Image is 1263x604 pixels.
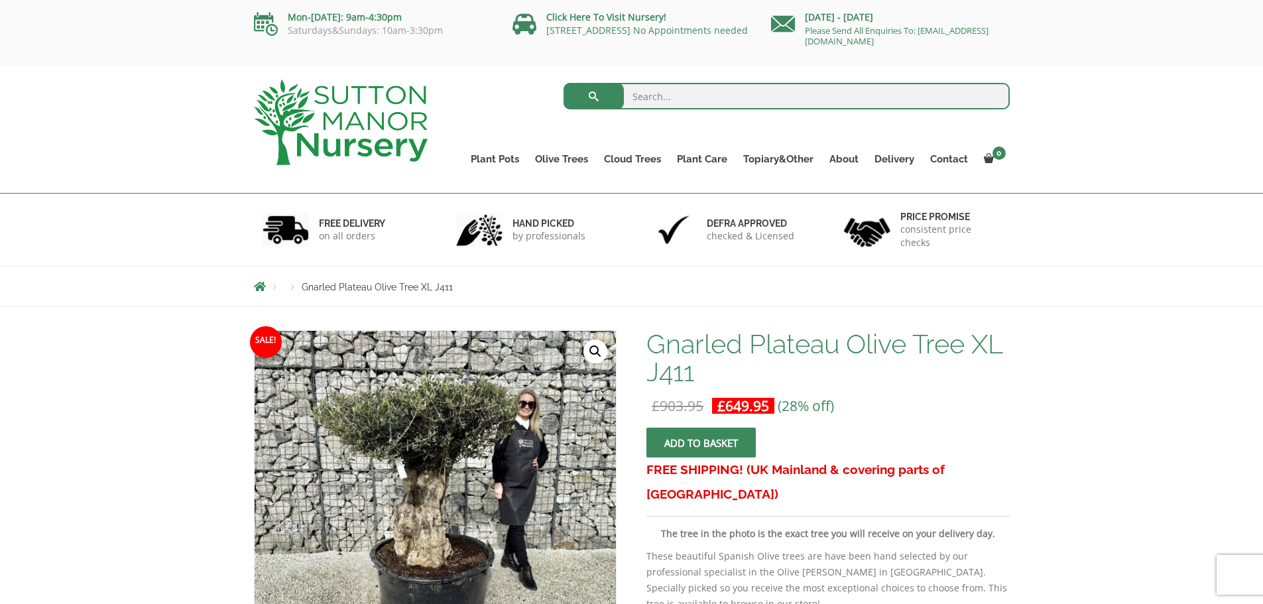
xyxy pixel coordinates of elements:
[900,211,1001,223] h6: Price promise
[707,229,794,243] p: checked & Licensed
[735,150,821,168] a: Topiary&Other
[250,326,282,358] span: Sale!
[867,150,922,168] a: Delivery
[992,147,1006,160] span: 0
[669,150,735,168] a: Plant Care
[771,9,1010,25] p: [DATE] - [DATE]
[652,396,703,415] bdi: 903.95
[778,396,834,415] span: (28% off)
[254,281,1010,292] nav: Breadcrumbs
[254,25,493,36] p: Saturdays&Sundays: 10am-3:30pm
[717,396,769,415] bdi: 649.95
[707,217,794,229] h6: Defra approved
[922,150,976,168] a: Contact
[596,150,669,168] a: Cloud Trees
[821,150,867,168] a: About
[717,396,725,415] span: £
[254,9,493,25] p: Mon-[DATE]: 9am-4:30pm
[254,80,428,165] img: logo
[564,83,1010,109] input: Search...
[546,11,666,23] a: Click Here To Visit Nursery!
[805,25,989,47] a: Please Send All Enquiries To: [EMAIL_ADDRESS][DOMAIN_NAME]
[512,229,585,243] p: by professionals
[646,457,1009,507] h3: FREE SHIPPING! (UK Mainland & covering parts of [GEOGRAPHIC_DATA])
[302,282,453,292] span: Gnarled Plateau Olive Tree XL J411
[319,217,385,229] h6: FREE DELIVERY
[463,150,527,168] a: Plant Pots
[646,330,1009,386] h1: Gnarled Plateau Olive Tree XL J411
[263,213,309,247] img: 1.jpg
[650,213,697,247] img: 3.jpg
[976,150,1010,168] a: 0
[900,223,1001,249] p: consistent price checks
[456,213,503,247] img: 2.jpg
[583,339,607,363] a: View full-screen image gallery
[512,217,585,229] h6: hand picked
[652,396,660,415] span: £
[661,527,995,540] strong: The tree in the photo is the exact tree you will receive on your delivery day.
[527,150,596,168] a: Olive Trees
[646,428,756,457] button: Add to basket
[319,229,385,243] p: on all orders
[844,210,890,250] img: 4.jpg
[546,24,748,36] a: [STREET_ADDRESS] No Appointments needed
